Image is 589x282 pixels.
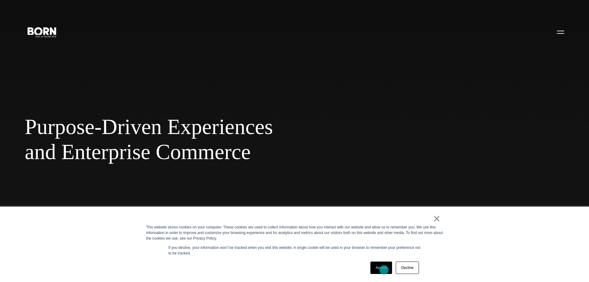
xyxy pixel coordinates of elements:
span: Purpose-Driven Experiences [25,114,377,140]
a: × [433,216,441,221]
a: Accept [370,262,392,274]
div: This website stores cookies on your computer. These cookies are used to collect information about... [146,224,443,241]
span: and Enterprise Commerce [25,139,377,165]
button: Open [553,25,568,38]
a: Decline [396,262,419,274]
p: If you decline, your information won’t be tracked when you visit this website. A single cookie wi... [169,245,421,256]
